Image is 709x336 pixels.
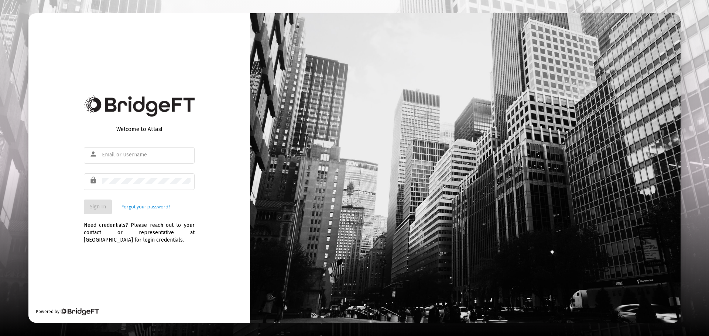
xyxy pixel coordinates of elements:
a: Forgot your password? [121,203,170,211]
button: Sign In [84,200,112,214]
span: Sign In [90,204,106,210]
div: Need credentials? Please reach out to your contact or representative at [GEOGRAPHIC_DATA] for log... [84,214,195,244]
mat-icon: lock [89,176,98,185]
div: Powered by [36,308,99,315]
mat-icon: person [89,150,98,159]
img: Bridge Financial Technology Logo [84,96,195,117]
img: Bridge Financial Technology Logo [60,308,99,315]
div: Welcome to Atlas! [84,125,195,133]
input: Email or Username [102,152,191,158]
